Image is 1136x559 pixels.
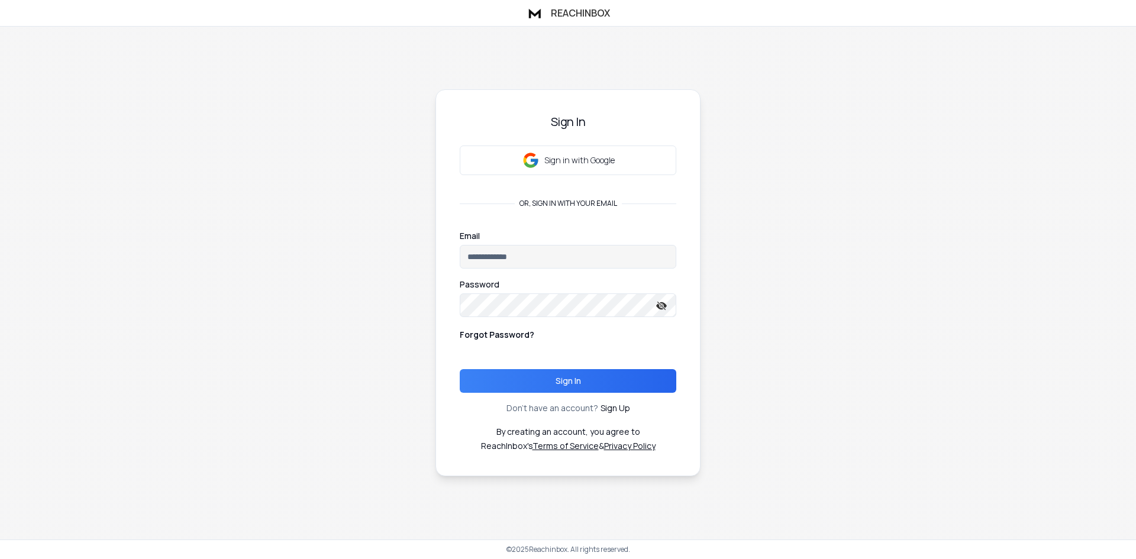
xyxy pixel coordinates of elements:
label: Password [460,280,499,289]
h3: Sign In [460,114,676,130]
p: Don't have an account? [506,402,598,414]
p: Sign in with Google [544,154,615,166]
p: ReachInbox's & [481,440,656,452]
a: ReachInbox [526,5,610,21]
button: Sign in with Google [460,146,676,175]
p: Forgot Password? [460,329,534,341]
p: or, sign in with your email [515,199,622,208]
p: © 2025 Reachinbox. All rights reserved. [506,545,630,554]
p: By creating an account, you agree to [496,426,640,438]
button: Sign In [460,369,676,393]
h1: ReachInbox [551,6,610,20]
a: Sign Up [601,402,630,414]
a: Terms of Service [532,440,599,451]
img: logo [526,5,544,21]
label: Email [460,232,480,240]
a: Privacy Policy [604,440,656,451]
